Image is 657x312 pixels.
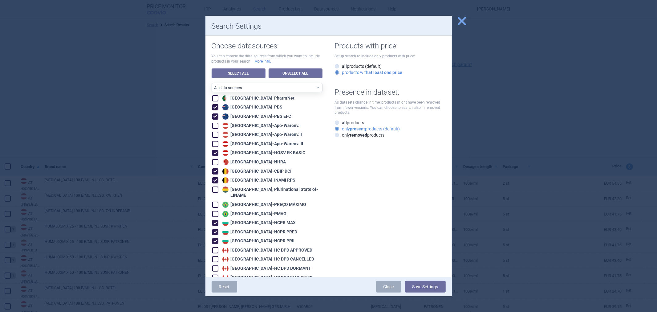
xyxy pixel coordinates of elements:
strong: at least one price [369,70,403,75]
a: Unselect All [269,68,322,78]
a: More info. [255,59,271,64]
img: Australia [222,113,229,120]
img: Bulgaria [222,229,229,235]
strong: all [342,64,347,69]
div: [GEOGRAPHIC_DATA] - CBIP DCI [221,168,292,174]
div: [GEOGRAPHIC_DATA] - NCPR PRED [221,229,298,235]
div: [GEOGRAPHIC_DATA] - HOSV EK BASIC [221,150,306,156]
div: [GEOGRAPHIC_DATA] - HC DPD MARKETED [221,275,313,281]
label: products [335,120,364,126]
img: Australia [222,104,229,110]
img: Bahrain [222,159,229,165]
img: Belgium [222,177,229,183]
div: [GEOGRAPHIC_DATA] - INAMI RPS [221,177,296,183]
div: [GEOGRAPHIC_DATA] - NCPR MAX [221,220,296,226]
div: [GEOGRAPHIC_DATA] - NHRA [221,159,286,165]
div: [GEOGRAPHIC_DATA] - NCPR PRIL [221,238,296,244]
img: Austria [222,141,229,147]
img: Austria [222,123,229,129]
button: Save Settings [405,281,446,293]
img: Austria [222,150,229,156]
img: Canada [222,247,229,253]
img: Austria [222,132,229,138]
h1: Products with price: [335,42,446,51]
a: Close [376,281,401,293]
h1: Presence in dataset: [335,88,446,97]
img: Canada [222,265,229,272]
div: [GEOGRAPHIC_DATA] - Apo-Warenv.II [221,132,302,138]
div: [GEOGRAPHIC_DATA] - PBS [221,104,283,110]
div: [GEOGRAPHIC_DATA] - PBS EFC [221,113,291,120]
p: You can choose the data sources from which you want to include products in your search. [212,54,322,64]
img: Algeria [222,95,229,101]
strong: all [342,120,347,125]
a: Reset [212,281,237,293]
img: Bolivia, Plurinational State of [222,187,229,193]
img: Canada [222,275,229,281]
div: [GEOGRAPHIC_DATA] - HC DPD APPROVED [221,247,313,253]
img: Bulgaria [222,220,229,226]
label: products with [335,69,403,76]
a: Select All [212,68,266,78]
p: Setup search to include only products with price: [335,54,446,59]
div: [GEOGRAPHIC_DATA] - HC DPD CANCELLED [221,256,314,262]
img: Brazil [222,202,229,208]
h1: Choose datasources: [212,42,322,51]
img: Brazil [222,211,229,217]
label: products (default) [335,63,382,69]
div: [GEOGRAPHIC_DATA] - Apo-Warenv.I [221,123,301,129]
img: Canada [222,256,229,262]
label: only products (default) [335,126,400,132]
div: [GEOGRAPHIC_DATA] - Apo-Warenv.III [221,141,303,147]
strong: removed [350,133,367,138]
div: [GEOGRAPHIC_DATA] - PMVG [221,211,287,217]
p: As datasets change in time, products might have been removed from newer versions. You can choose ... [335,100,446,115]
div: [GEOGRAPHIC_DATA], Plurinational State of - LINAME [221,187,322,199]
h1: Search Settings [212,22,446,31]
img: Bulgaria [222,238,229,244]
img: Belgium [222,168,229,174]
div: [GEOGRAPHIC_DATA] - HC DPD DORMANT [221,265,311,272]
div: [GEOGRAPHIC_DATA] - Pharm'Net [221,95,295,101]
div: [GEOGRAPHIC_DATA] - PREÇO MÁXIMO [221,202,306,208]
strong: present [350,126,365,131]
label: only products [335,132,385,138]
